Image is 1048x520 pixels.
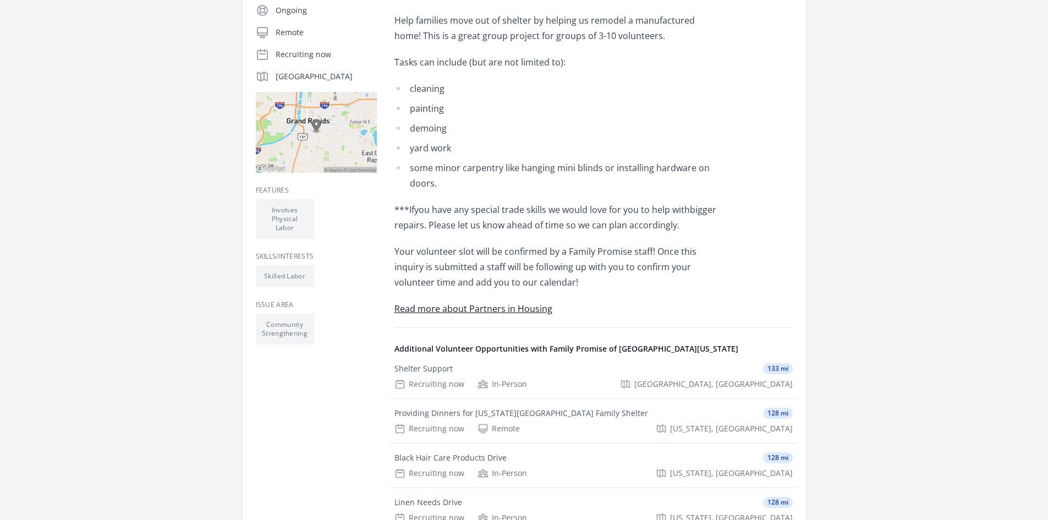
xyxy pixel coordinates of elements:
p: [GEOGRAPHIC_DATA] [276,71,377,82]
p: Ongoing [276,5,377,16]
li: painting [394,101,716,116]
a: Black Hair Care Products Drive 128 mi Recruiting now In-Person [US_STATE], [GEOGRAPHIC_DATA] [390,444,797,488]
div: Providing Dinners for [US_STATE][GEOGRAPHIC_DATA] Family Shelter [394,408,648,419]
h3: Issue area [256,300,377,309]
p: Help families move out of shelter by helping us remodel a manufactured home! This is a great grou... [394,13,716,43]
li: some minor carpentry like hanging mini blinds or installing hardware on doors. [394,160,716,191]
div: In-Person [478,468,527,479]
img: Map [256,92,377,173]
p: Tasks can include (but are not limited to): [394,54,716,70]
li: cleaning [394,81,716,96]
h3: Skills/Interests [256,252,377,261]
h4: Additional Volunteer Opportunities with Family Promise of [GEOGRAPHIC_DATA][US_STATE] [394,343,793,354]
span: 128 mi [763,452,793,463]
div: Recruiting now [394,423,464,434]
li: yard work [394,140,716,156]
div: Recruiting now [394,379,464,390]
span: 128 mi [763,497,793,508]
span: [US_STATE], [GEOGRAPHIC_DATA] [670,468,793,479]
p: Remote [276,27,377,38]
div: Remote [478,423,520,434]
p: ***Ifyou have any special trade skills we would love for you to help withbigger repairs. Please l... [394,202,716,233]
span: [GEOGRAPHIC_DATA], [GEOGRAPHIC_DATA] [634,379,793,390]
div: Black Hair Care Products Drive [394,452,507,463]
p: Your volunteer slot will be confirmed by a Family Promise staff! Once this inquiry is submitted a... [394,244,716,290]
h3: Features [256,186,377,195]
p: Recruiting now [276,49,377,60]
a: Providing Dinners for [US_STATE][GEOGRAPHIC_DATA] Family Shelter 128 mi Recruiting now Remote [US... [390,399,797,443]
a: Read more about Partners in Housing [394,303,552,315]
div: Recruiting now [394,468,464,479]
span: [US_STATE], [GEOGRAPHIC_DATA] [670,423,793,434]
span: 128 mi [763,408,793,419]
a: Shelter Support 133 mi Recruiting now In-Person [GEOGRAPHIC_DATA], [GEOGRAPHIC_DATA] [390,354,797,398]
li: Community Strengthening [256,314,314,344]
div: Linen Needs Drive [394,497,462,508]
li: Skilled Labor [256,265,314,287]
li: demoing [394,121,716,136]
div: In-Person [478,379,527,390]
div: Shelter Support [394,363,453,374]
li: Involves Physical Labor [256,199,314,239]
span: 133 mi [763,363,793,374]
